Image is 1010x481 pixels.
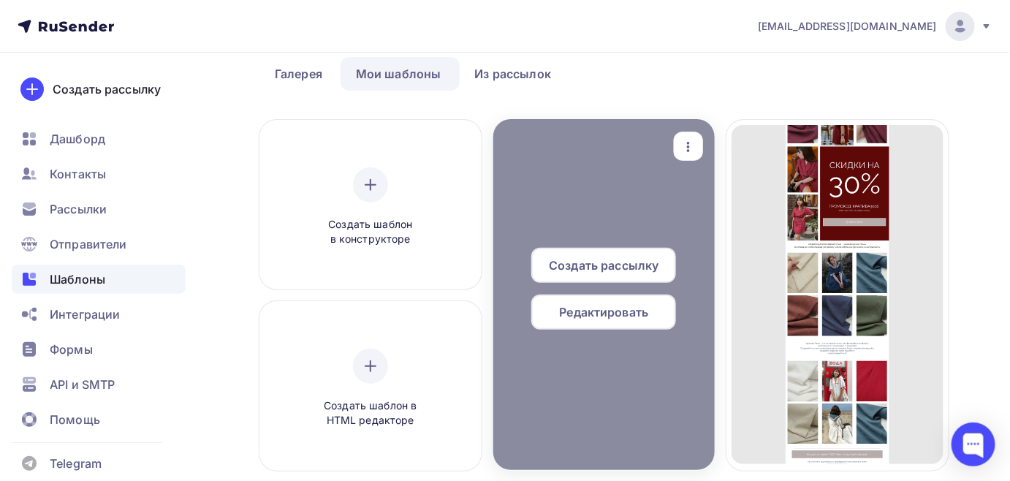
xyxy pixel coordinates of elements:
span: Создать рассылку [549,257,658,274]
a: Из рассылок [460,57,567,91]
a: Рассылки [12,194,186,224]
span: Интеграции [50,306,120,323]
a: Отправители [12,230,186,259]
a: Формы [12,335,186,364]
span: Контакты [50,165,106,183]
span: Дашборд [50,130,105,148]
span: Telegram [50,455,102,472]
a: Дашборд [12,124,186,154]
span: API и SMTP [50,376,115,393]
span: Помощь [50,411,100,428]
a: [EMAIL_ADDRESS][DOMAIN_NAME] [758,12,992,41]
a: Мои шаблоны [341,57,457,91]
span: Рассылки [50,200,107,218]
a: Контакты [12,159,186,189]
div: Создать рассылку [53,80,161,98]
span: Редактировать [560,303,649,321]
span: Создать шаблон в конструкторе [301,217,440,247]
span: Шаблоны [50,270,105,288]
span: Отправители [50,235,127,253]
span: [EMAIL_ADDRESS][DOMAIN_NAME] [758,19,937,34]
a: Галерея [259,57,338,91]
span: Формы [50,341,93,358]
span: Создать шаблон в HTML редакторе [301,398,440,428]
a: Шаблоны [12,265,186,294]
